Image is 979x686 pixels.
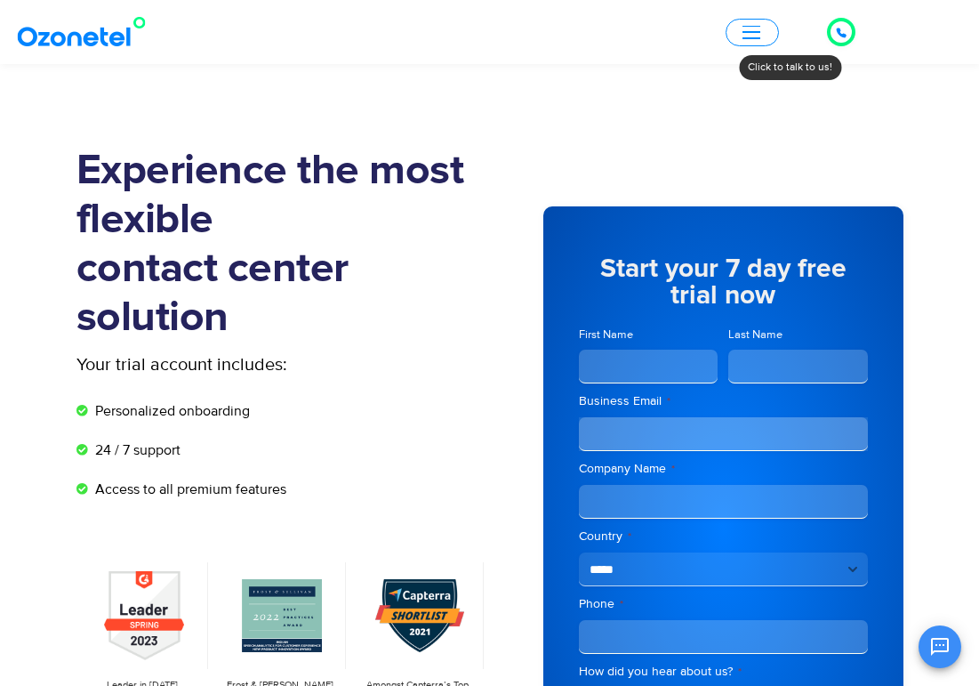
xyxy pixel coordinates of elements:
[579,327,718,343] label: First Name
[919,625,961,668] button: Open chat
[91,400,250,422] span: Personalized onboarding
[579,663,868,681] label: How did you hear about us?
[91,479,286,500] span: Access to all premium features
[579,255,868,309] h5: Start your 7 day free trial now
[579,595,868,613] label: Phone
[579,528,868,545] label: Country
[76,147,490,343] h1: Experience the most flexible contact center solution
[76,351,357,378] p: Your trial account includes:
[728,327,868,343] label: Last Name
[91,440,181,461] span: 24 / 7 support
[579,460,868,478] label: Company Name
[579,392,868,410] label: Business Email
